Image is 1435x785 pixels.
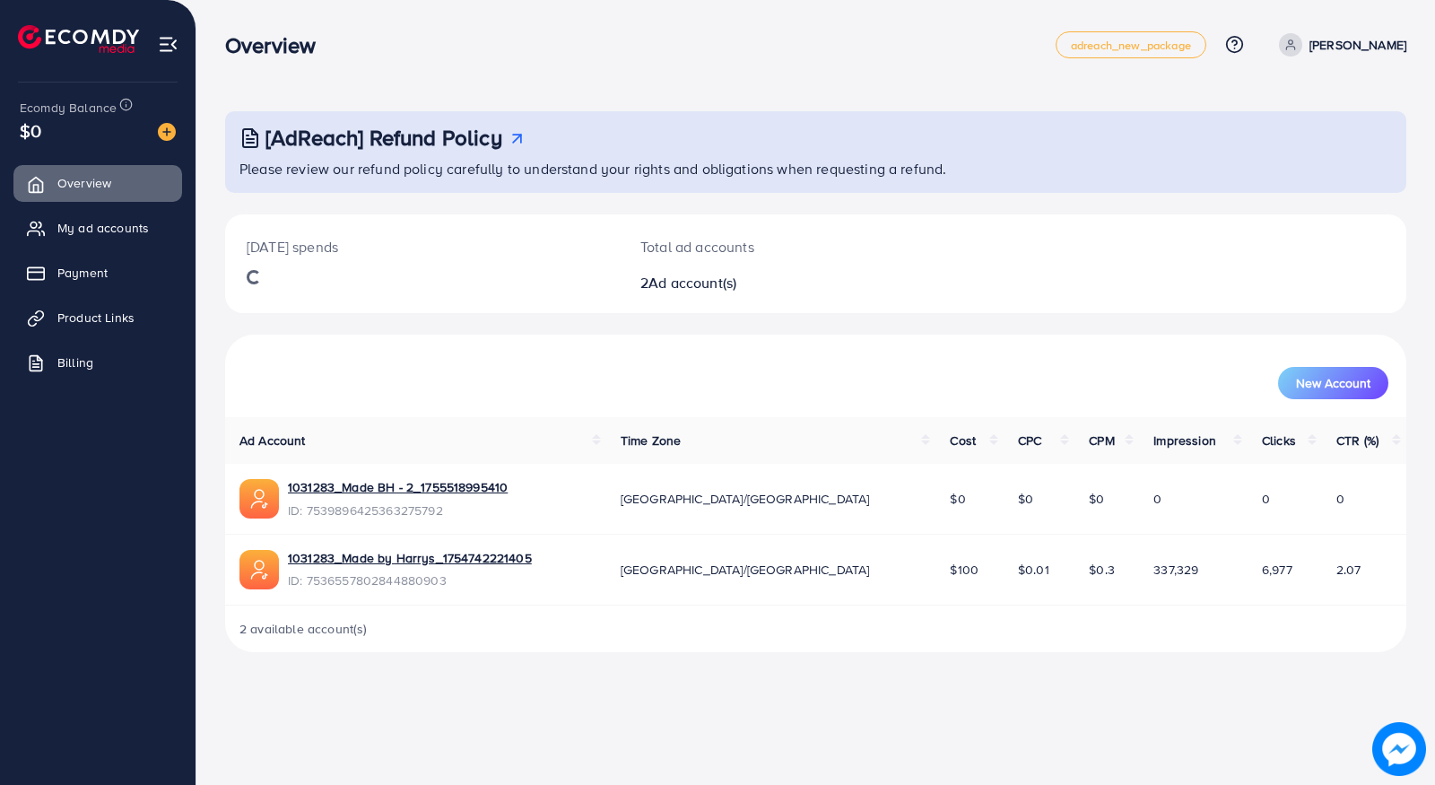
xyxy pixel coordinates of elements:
span: Billing [57,353,93,371]
span: ID: 7539896425363275792 [288,502,508,519]
h3: Overview [225,32,330,58]
span: $0 [1018,490,1033,508]
a: 1031283_Made by Harrys_1754742221405 [288,549,532,567]
p: [PERSON_NAME] [1309,34,1406,56]
img: image [158,123,176,141]
img: ic-ads-acc.e4c84228.svg [239,479,279,519]
span: Product Links [57,309,135,327]
span: $0 [1089,490,1104,508]
span: CPM [1089,432,1114,449]
span: $0 [20,118,41,144]
span: Ad Account [239,432,306,449]
span: Ad account(s) [648,273,736,292]
img: ic-ads-acc.e4c84228.svg [239,550,279,589]
a: Product Links [13,300,182,336]
h3: [AdReach] Refund Policy [265,125,502,151]
a: 1031283_Made BH - 2_1755518995410 [288,478,508,496]
span: Clicks [1262,432,1296,449]
span: Cost [950,432,976,449]
h2: 2 [640,275,892,292]
span: 0 [1153,490,1161,508]
a: My ad accounts [13,210,182,246]
span: CTR (%) [1336,432,1378,449]
span: 2 available account(s) [239,620,368,638]
span: 0 [1336,490,1344,508]
a: Billing [13,345,182,380]
span: $100 [950,561,978,579]
span: $0.3 [1089,561,1115,579]
span: $0 [950,490,965,508]
img: logo [18,25,139,53]
span: [GEOGRAPHIC_DATA]/[GEOGRAPHIC_DATA] [621,490,870,508]
span: Ecomdy Balance [20,99,117,117]
span: Overview [57,174,111,192]
img: menu [158,34,178,55]
span: Time Zone [621,432,681,449]
span: CPC [1018,432,1041,449]
span: 0 [1262,490,1270,508]
span: [GEOGRAPHIC_DATA]/[GEOGRAPHIC_DATA] [621,561,870,579]
img: image [1372,722,1426,776]
span: Payment [57,264,108,282]
span: 337,329 [1153,561,1198,579]
a: adreach_new_package [1056,31,1206,58]
p: Total ad accounts [640,236,892,257]
p: [DATE] spends [247,236,597,257]
span: $0.01 [1018,561,1049,579]
p: Please review our refund policy carefully to understand your rights and obligations when requesti... [239,158,1396,179]
span: ID: 7536557802844880903 [288,571,532,589]
button: New Account [1278,367,1388,399]
a: Payment [13,255,182,291]
span: Impression [1153,432,1216,449]
span: 6,977 [1262,561,1292,579]
span: adreach_new_package [1071,39,1191,51]
span: My ad accounts [57,219,149,237]
span: 2.07 [1336,561,1361,579]
a: [PERSON_NAME] [1272,33,1406,57]
span: New Account [1296,377,1370,389]
a: Overview [13,165,182,201]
